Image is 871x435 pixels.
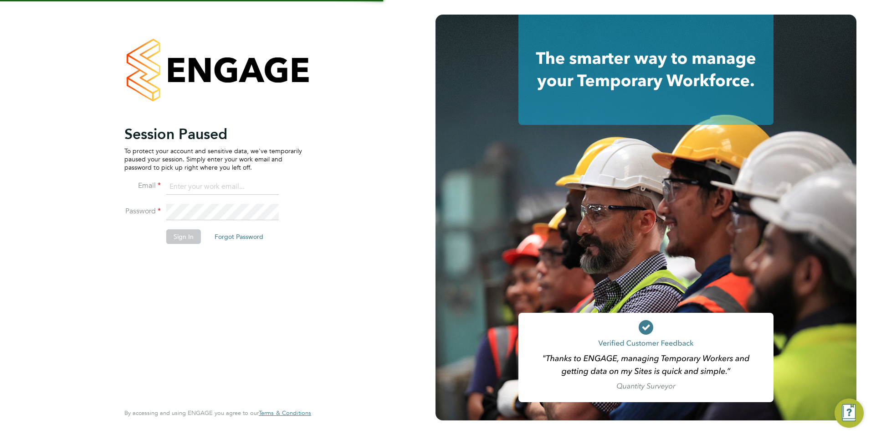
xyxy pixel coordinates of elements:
h2: Session Paused [124,125,302,143]
button: Forgot Password [207,229,271,244]
input: Enter your work email... [166,179,279,195]
p: To protect your account and sensitive data, we've temporarily paused your session. Simply enter y... [124,147,302,172]
span: By accessing and using ENGAGE you agree to our [124,409,311,417]
label: Password [124,207,161,216]
label: Email [124,181,161,191]
a: Terms & Conditions [259,409,311,417]
button: Engage Resource Center [835,399,864,428]
button: Sign In [166,229,201,244]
